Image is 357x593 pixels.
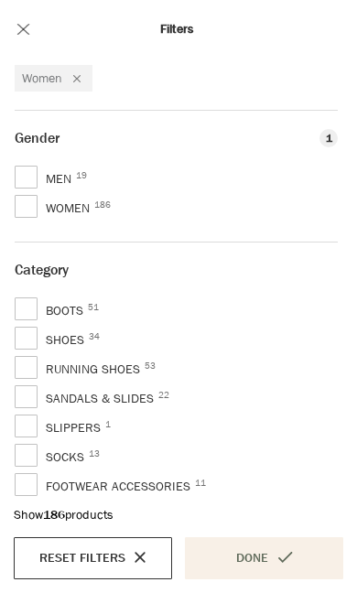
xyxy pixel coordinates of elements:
span: 186 [94,198,178,211]
span: Women [15,198,99,220]
span: Footwear Accessories [15,476,200,498]
span: Boots [15,300,92,322]
span: Running Shoes [15,359,149,381]
button: Done [185,537,343,579]
span: Shoes [15,329,93,351]
div: Show products [14,506,343,523]
span: Filters [160,20,193,38]
b: 186 [43,506,65,523]
span: 34 [89,329,168,343]
span: 22 [158,388,307,402]
span: Category [15,261,69,279]
span: 13 [89,447,168,460]
span: 1 [319,129,338,147]
span: Slippers [15,417,110,439]
span: 51 [88,300,166,314]
span: Sandals & Slides [15,388,163,410]
span: Men [15,168,81,190]
span: Women [22,70,62,87]
button: Reset filters [14,537,172,579]
span: Gender [15,129,59,147]
span: Socks [15,447,93,469]
span: 53 [145,359,279,372]
span: 19 [76,168,142,182]
div: Remove filter: Women [62,70,81,87]
span: 1 [105,417,200,431]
